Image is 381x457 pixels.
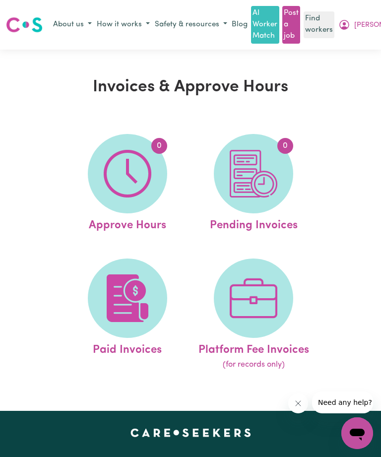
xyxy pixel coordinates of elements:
[288,393,308,413] iframe: Close message
[6,16,43,34] img: Careseekers logo
[152,17,230,33] button: Safety & resources
[93,338,162,359] span: Paid Invoices
[66,134,188,234] a: Approve Hours
[193,259,314,371] a: Platform Fee Invoices(for records only)
[251,6,279,44] a: AI Worker Match
[130,429,251,437] a: Careseekers home page
[94,17,152,33] button: How it works
[304,11,334,38] a: Find workers
[312,392,373,413] iframe: Message from company
[6,13,43,36] a: Careseekers logo
[38,77,343,97] h1: Invoices & Approve Hours
[230,17,250,33] a: Blog
[66,259,188,371] a: Paid Invoices
[341,417,373,449] iframe: Button to launch messaging window
[51,17,94,33] button: About us
[210,213,298,234] span: Pending Invoices
[198,338,309,359] span: Platform Fee Invoices
[193,134,314,234] a: Pending Invoices
[151,138,167,154] span: 0
[223,359,285,371] span: (for records only)
[282,6,300,44] a: Post a job
[277,138,293,154] span: 0
[89,213,166,234] span: Approve Hours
